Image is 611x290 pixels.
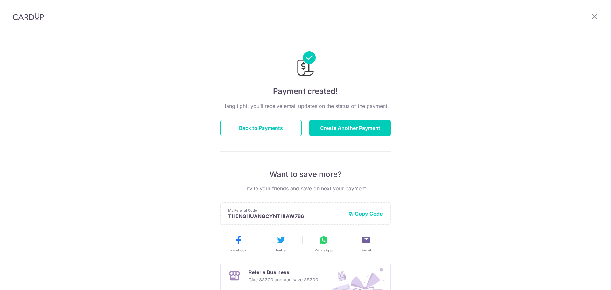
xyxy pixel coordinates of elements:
[228,208,343,213] p: My Referral Code
[309,120,391,136] button: Create Another Payment
[295,51,316,78] img: Payments
[249,276,318,284] p: Give S$200 and you save S$200
[228,213,343,219] p: THENGHUANGCYNTHIAW786
[305,235,342,253] button: WhatsApp
[275,248,287,253] span: Twitter
[220,120,302,136] button: Back to Payments
[220,185,391,192] p: Invite your friends and save on next your payment
[348,210,383,217] button: Copy Code
[220,169,391,180] p: Want to save more?
[13,13,44,20] img: CardUp
[230,248,247,253] span: Facebook
[315,248,333,253] span: WhatsApp
[220,86,391,97] h4: Payment created!
[220,102,391,110] p: Hang tight, you’ll receive email updates on the status of the payment.
[348,235,385,253] button: Email
[249,268,318,276] p: Refer a Business
[362,248,371,253] span: Email
[220,235,257,253] button: Facebook
[262,235,300,253] button: Twitter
